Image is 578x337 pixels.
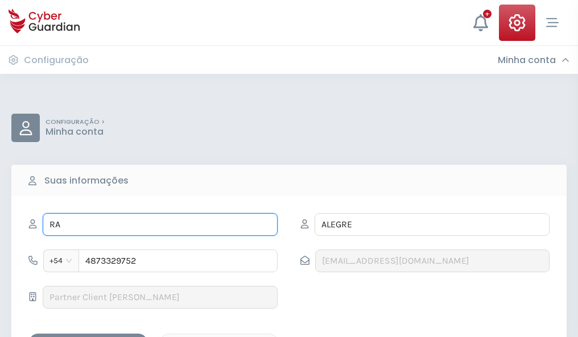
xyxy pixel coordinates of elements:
[483,10,492,18] div: +
[498,55,569,66] div: Minha conta
[44,174,129,188] b: Suas informações
[49,252,73,269] span: +54
[24,55,89,66] h3: Configuração
[46,126,105,138] p: Minha conta
[498,55,556,66] h3: Minha conta
[46,118,105,126] p: CONFIGURAÇÃO >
